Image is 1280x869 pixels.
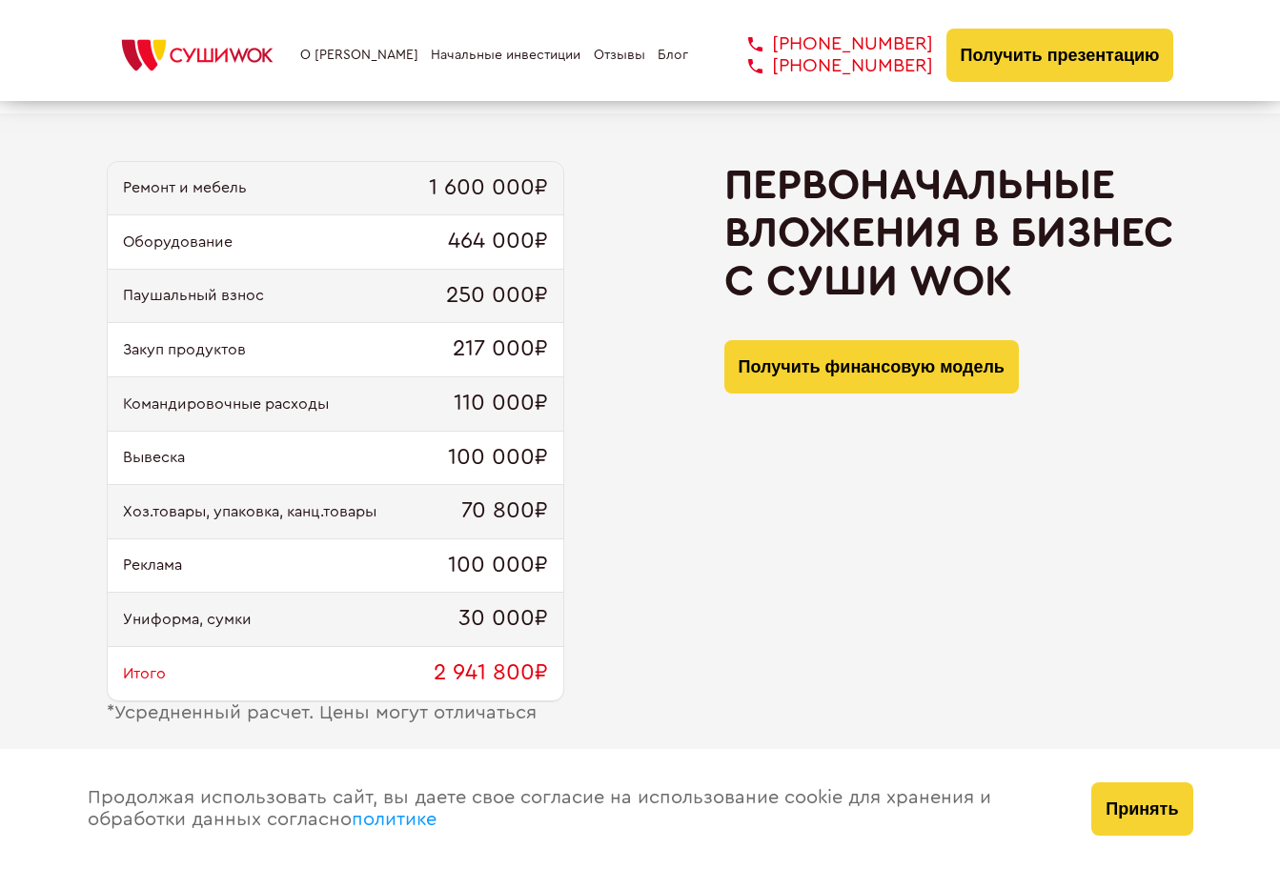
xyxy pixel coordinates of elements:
[720,33,933,55] a: [PHONE_NUMBER]
[300,48,418,63] a: О [PERSON_NAME]
[107,34,288,76] img: СУШИWOK
[429,175,548,202] span: 1 600 000₽
[107,702,564,724] div: Усредненный расчет. Цены могут отличаться
[123,611,252,628] span: Униформа, сумки
[724,161,1174,306] h2: Первоначальные вложения в бизнес с Суши Wok
[123,287,264,304] span: Паушальный взнос
[123,233,233,251] span: Оборудование
[123,341,246,358] span: Закуп продуктов
[1091,782,1192,836] button: Принять
[453,336,548,363] span: 217 000₽
[458,606,548,633] span: 30 000₽
[123,449,185,466] span: Вывеска
[448,553,548,579] span: 100 000₽
[123,503,376,520] span: Хоз.товары, упаковка, канц.товары
[461,498,548,525] span: 70 800₽
[123,556,182,574] span: Реклама
[123,179,247,196] span: Ремонт и мебель
[658,48,688,63] a: Блог
[446,283,548,310] span: 250 000₽
[720,55,933,77] a: [PHONE_NUMBER]
[352,810,437,829] a: политике
[448,445,548,472] span: 100 000₽
[123,665,166,682] span: Итого
[448,229,548,255] span: 464 000₽
[431,48,580,63] a: Начальные инвестиции
[454,391,548,417] span: 110 000₽
[946,29,1174,82] button: Получить презентацию
[123,395,329,413] span: Командировочные расходы
[434,660,548,687] span: 2 941 800₽
[724,340,1019,394] button: Получить финансовую модель
[69,749,1073,869] div: Продолжая использовать сайт, вы даете свое согласие на использование cookie для хранения и обрабо...
[594,48,645,63] a: Отзывы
